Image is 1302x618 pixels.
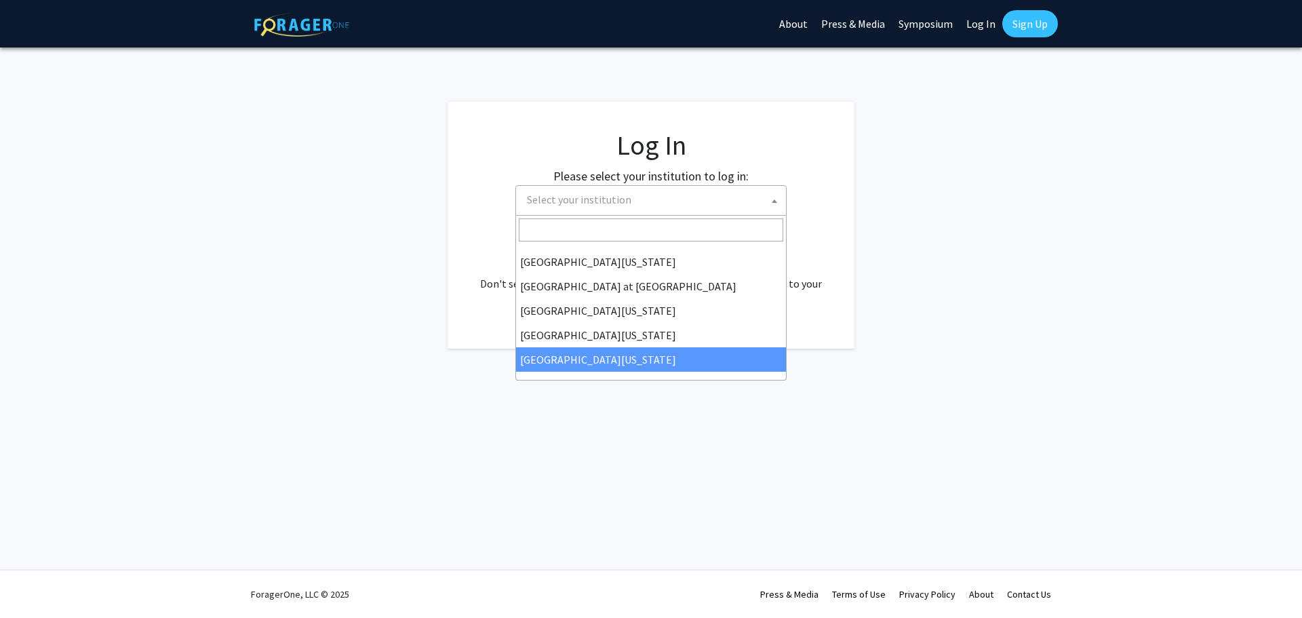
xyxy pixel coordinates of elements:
[516,372,786,396] li: [PERSON_NAME][GEOGRAPHIC_DATA]
[899,588,955,600] a: Privacy Policy
[760,588,818,600] a: Press & Media
[516,347,786,372] li: [GEOGRAPHIC_DATA][US_STATE]
[1002,10,1058,37] a: Sign Up
[832,588,886,600] a: Terms of Use
[516,323,786,347] li: [GEOGRAPHIC_DATA][US_STATE]
[527,193,631,206] span: Select your institution
[475,129,827,161] h1: Log In
[516,298,786,323] li: [GEOGRAPHIC_DATA][US_STATE]
[553,167,749,185] label: Please select your institution to log in:
[251,571,349,618] div: ForagerOne, LLC © 2025
[515,185,787,216] span: Select your institution
[519,218,783,242] input: Search
[475,243,827,308] div: No account? . Don't see your institution? about bringing ForagerOne to your institution.
[10,557,58,608] iframe: Chat
[516,250,786,274] li: [GEOGRAPHIC_DATA][US_STATE]
[254,13,349,37] img: ForagerOne Logo
[516,274,786,298] li: [GEOGRAPHIC_DATA] at [GEOGRAPHIC_DATA]
[969,588,993,600] a: About
[521,186,786,214] span: Select your institution
[1007,588,1051,600] a: Contact Us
